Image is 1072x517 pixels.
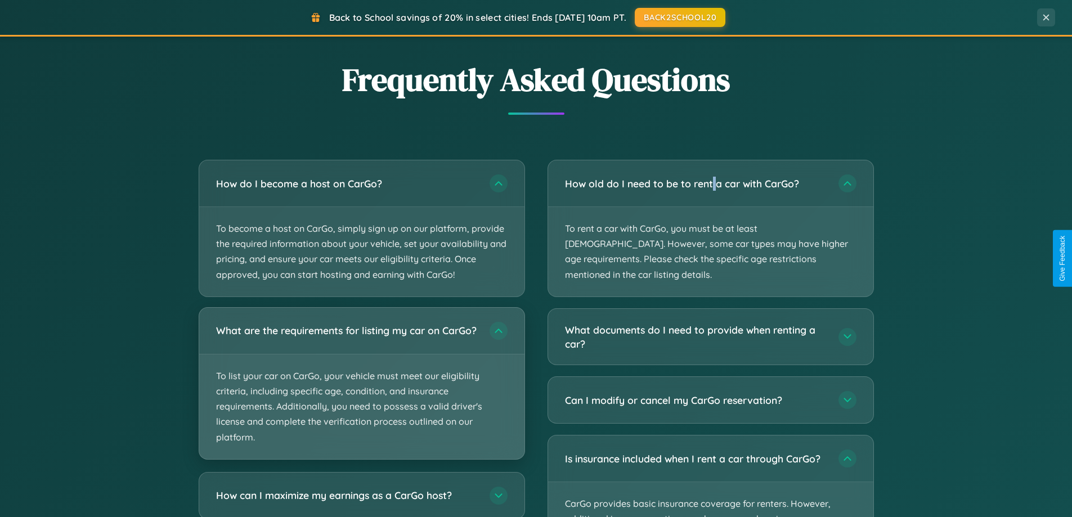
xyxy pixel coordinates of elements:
h3: Is insurance included when I rent a car through CarGo? [565,452,827,466]
h2: Frequently Asked Questions [199,58,874,101]
div: Give Feedback [1058,236,1066,281]
h3: How can I maximize my earnings as a CarGo host? [216,488,478,502]
h3: How do I become a host on CarGo? [216,177,478,191]
span: Back to School savings of 20% in select cities! Ends [DATE] 10am PT. [329,12,626,23]
h3: How old do I need to be to rent a car with CarGo? [565,177,827,191]
p: To rent a car with CarGo, you must be at least [DEMOGRAPHIC_DATA]. However, some car types may ha... [548,207,873,296]
p: To list your car on CarGo, your vehicle must meet our eligibility criteria, including specific ag... [199,354,524,459]
p: To become a host on CarGo, simply sign up on our platform, provide the required information about... [199,207,524,296]
button: BACK2SCHOOL20 [635,8,725,27]
h3: Can I modify or cancel my CarGo reservation? [565,393,827,407]
h3: What documents do I need to provide when renting a car? [565,323,827,350]
h3: What are the requirements for listing my car on CarGo? [216,323,478,338]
